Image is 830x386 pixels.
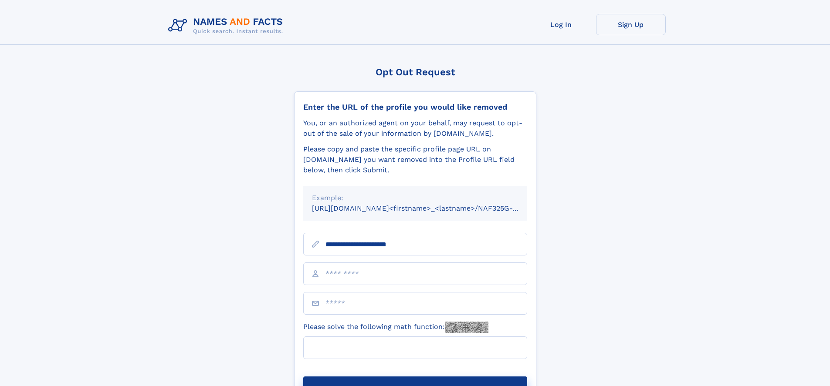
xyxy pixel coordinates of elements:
div: Please copy and paste the specific profile page URL on [DOMAIN_NAME] you want removed into the Pr... [303,144,527,175]
a: Sign Up [596,14,666,35]
img: Logo Names and Facts [165,14,290,37]
div: Enter the URL of the profile you would like removed [303,102,527,112]
div: You, or an authorized agent on your behalf, may request to opt-out of the sale of your informatio... [303,118,527,139]
small: [URL][DOMAIN_NAME]<firstname>_<lastname>/NAF325G-xxxxxxxx [312,204,544,212]
div: Example: [312,193,518,203]
div: Opt Out Request [294,67,536,77]
a: Log In [526,14,596,35]
label: Please solve the following math function: [303,322,488,333]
